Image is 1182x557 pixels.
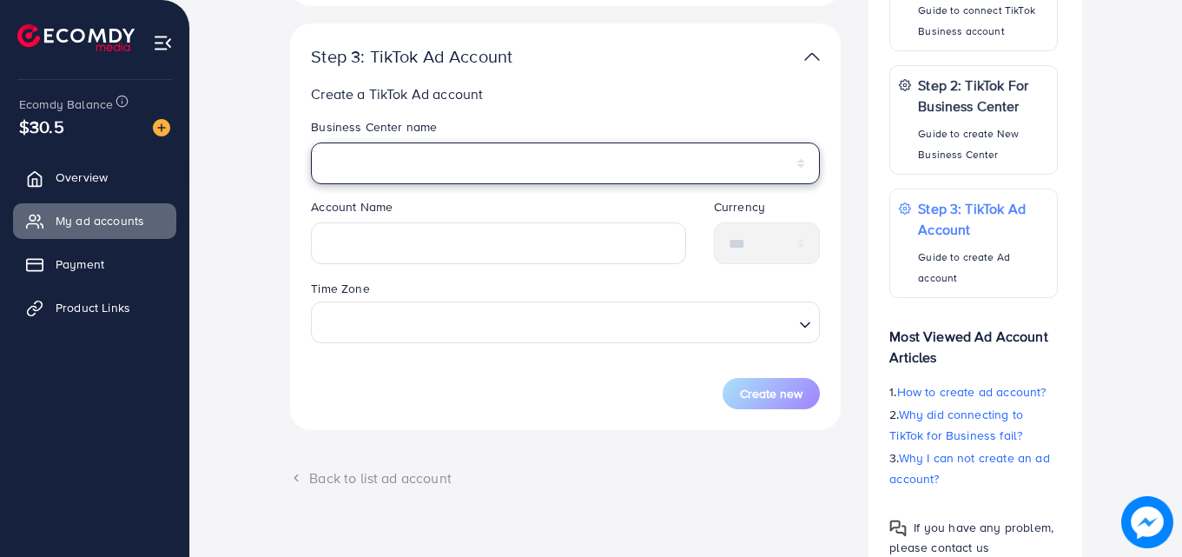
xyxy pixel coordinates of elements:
[889,448,1058,489] p: 3.
[918,75,1048,116] p: Step 2: TikTok For Business Center
[889,406,1023,444] span: Why did connecting to TikTok for Business fail?
[311,280,369,297] label: Time Zone
[804,44,820,70] img: TikTok partner
[889,312,1058,368] p: Most Viewed Ad Account Articles
[19,96,113,113] span: Ecomdy Balance
[153,119,170,136] img: image
[1121,496,1173,548] img: image
[311,302,820,343] div: Search for option
[319,306,792,338] input: Search for option
[889,381,1058,402] p: 1.
[13,290,176,325] a: Product Links
[56,169,108,186] span: Overview
[918,123,1048,165] p: Guide to create New Business Center
[311,198,686,222] legend: Account Name
[56,212,144,229] span: My ad accounts
[889,449,1050,487] span: Why I can not create an ad account?
[13,203,176,238] a: My ad accounts
[918,198,1048,240] p: Step 3: TikTok Ad Account
[740,385,802,402] span: Create new
[889,404,1058,446] p: 2.
[290,468,841,488] div: Back to list ad account
[19,114,64,139] span: $30.5
[714,198,821,222] legend: Currency
[17,24,135,51] img: logo
[153,33,173,53] img: menu
[56,255,104,273] span: Payment
[897,383,1047,401] span: How to create ad account?
[723,378,820,409] button: Create new
[311,118,820,143] legend: Business Center name
[311,46,641,67] p: Step 3: TikTok Ad Account
[889,520,907,537] img: Popup guide
[311,83,820,104] p: Create a TikTok Ad account
[13,160,176,195] a: Overview
[918,247,1048,288] p: Guide to create Ad account
[13,247,176,282] a: Payment
[56,299,130,316] span: Product Links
